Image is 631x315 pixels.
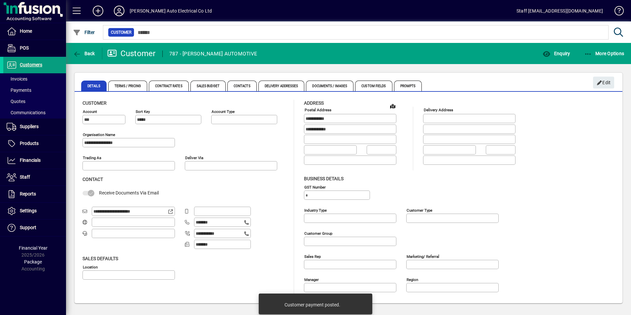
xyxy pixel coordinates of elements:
div: [PERSON_NAME] Auto Electrical Co Ltd [130,6,212,16]
span: Support [20,225,36,230]
app-page-header-button: Back [66,48,102,59]
a: Reports [3,186,66,202]
span: Details [81,81,107,91]
span: Customer [83,100,107,106]
span: More Options [584,51,624,56]
a: Invoices [3,73,66,85]
mat-label: Account [83,109,97,114]
span: Settings [20,208,37,213]
span: Customer [111,29,131,36]
span: Financials [20,157,41,163]
span: Staff [20,174,30,180]
span: Terms / Pricing [108,81,148,91]
span: Sales Budget [190,81,226,91]
span: Contract Rates [149,81,188,91]
a: Quotes [3,96,66,107]
span: Home [20,28,32,34]
button: More Options [582,48,626,59]
span: Payments [7,87,31,93]
a: Products [3,135,66,152]
mat-label: Customer type [407,208,432,212]
span: Quotes [7,99,25,104]
div: Customer [107,48,156,59]
span: Contact [83,177,103,182]
a: Knowledge Base [610,1,623,23]
mat-label: Trading as [83,156,101,160]
a: Home [3,23,66,40]
a: Financials [3,152,66,169]
span: Delivery Addresses [258,81,305,91]
button: Filter [71,26,97,38]
mat-label: Organisation name [83,132,115,137]
span: Back [73,51,95,56]
a: Support [3,220,66,236]
mat-label: Location [83,264,98,269]
a: POS [3,40,66,56]
span: Sales defaults [83,256,118,261]
div: Customer payment posted. [284,301,340,308]
span: Edit [597,77,611,88]
button: Edit [593,77,614,88]
a: Settings [3,203,66,219]
mat-label: Sales rep [304,254,321,259]
span: Address [304,100,324,106]
span: Communications [7,110,46,115]
mat-label: Region [407,277,418,282]
a: Suppliers [3,119,66,135]
span: Filter [73,30,95,35]
button: Profile [109,5,130,17]
mat-label: Customer group [304,231,332,235]
button: Enquiry [541,48,572,59]
span: Products [20,141,39,146]
span: Business details [304,176,344,181]
div: 787 - [PERSON_NAME] AUTOMOTIVE [169,49,257,59]
mat-label: Account Type [212,109,235,114]
mat-label: Marketing/ Referral [407,254,439,259]
button: Add [87,5,109,17]
mat-label: Industry type [304,208,327,212]
span: Invoices [7,76,27,82]
span: Financial Year [19,245,48,251]
button: Back [71,48,97,59]
div: Staff [EMAIL_ADDRESS][DOMAIN_NAME] [516,6,603,16]
span: Custom Fields [355,81,392,91]
a: Payments [3,85,66,96]
span: Package [24,259,42,264]
span: Reports [20,191,36,196]
span: Suppliers [20,124,39,129]
mat-label: GST Number [304,185,326,189]
span: POS [20,45,29,51]
a: View on map [387,101,398,111]
span: Contacts [227,81,257,91]
a: Communications [3,107,66,118]
span: Prompts [394,81,422,91]
mat-label: Manager [304,277,319,282]
span: Receive Documents Via Email [99,190,159,195]
mat-label: Sort key [136,109,150,114]
mat-label: Deliver via [185,156,203,160]
span: Enquiry [543,51,570,56]
span: Documents / Images [306,81,353,91]
span: Customers [20,62,42,67]
a: Staff [3,169,66,186]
